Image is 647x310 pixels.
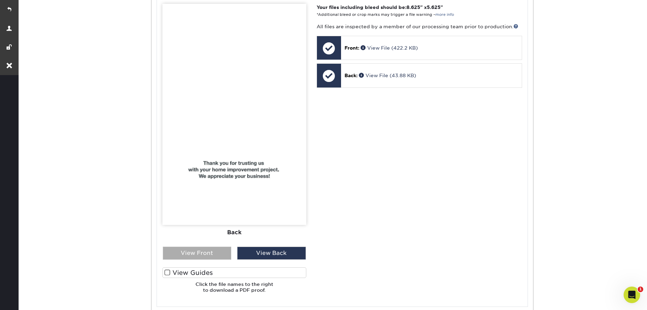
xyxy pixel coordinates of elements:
[317,23,522,30] p: All files are inspected by a member of our processing team prior to production.
[361,45,418,51] a: View File (422.2 KB)
[317,12,454,17] small: *Additional bleed or crop marks may trigger a file warning –
[237,247,306,260] div: View Back
[162,267,306,278] label: View Guides
[344,73,358,78] span: Back:
[435,12,454,17] a: more info
[427,4,441,10] span: 5.625
[2,289,59,308] iframe: Google Customer Reviews
[317,4,443,10] strong: Your files including bleed should be: " x "
[163,247,232,260] div: View Front
[162,281,306,298] h6: Click the file names to the right to download a PDF proof.
[162,225,306,240] div: Back
[638,287,643,292] span: 1
[624,287,640,303] iframe: Intercom live chat
[359,73,416,78] a: View File (43.88 KB)
[344,45,359,51] span: Front:
[406,4,420,10] span: 8.625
